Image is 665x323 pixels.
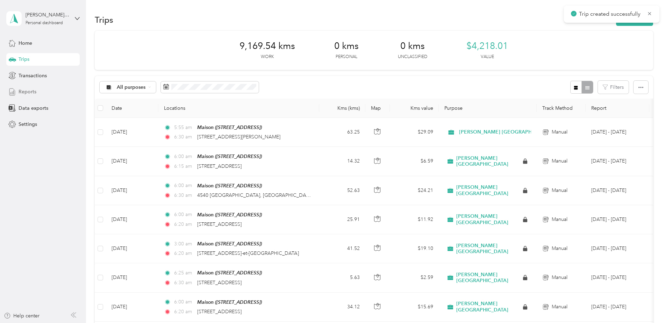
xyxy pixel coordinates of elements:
td: 52.63 [319,176,365,205]
span: [PERSON_NAME] [GEOGRAPHIC_DATA] [459,128,554,136]
span: Manual [552,274,567,281]
td: [DATE] [106,205,158,234]
td: 14.32 [319,147,365,176]
span: 6:25 am [174,269,194,277]
span: [PERSON_NAME] [GEOGRAPHIC_DATA] [456,301,522,313]
span: Manual [552,157,567,165]
span: Manual [552,303,567,311]
span: Manual [552,187,567,194]
h1: Trips [95,16,113,23]
span: 6:00 am [174,211,194,218]
span: Manual [552,128,567,136]
span: Maison ([STREET_ADDRESS]) [197,153,262,159]
td: [DATE] [106,263,158,292]
td: Aug 1 - 31, 2025 [586,263,649,292]
td: Aug 1 - 31, 2025 [586,234,649,263]
span: $4,218.01 [466,41,508,52]
span: 5:55 am [174,124,194,131]
span: 6:15 am [174,163,194,170]
th: Purpose [439,99,537,118]
p: Unclassified [398,54,427,60]
span: 6:20 am [174,221,194,228]
td: Aug 1 - 31, 2025 [586,293,649,322]
div: Personal dashboard [26,21,63,25]
td: Aug 1 - 31, 2025 [586,205,649,234]
span: [PERSON_NAME] [GEOGRAPHIC_DATA] [456,155,522,167]
td: [DATE] [106,118,158,147]
div: [PERSON_NAME] Rock [PERSON_NAME] [26,11,69,19]
td: [DATE] [106,234,158,263]
th: Locations [158,99,319,118]
td: 25.91 [319,205,365,234]
span: Home [19,40,32,47]
td: $24.21 [390,176,439,205]
td: Sep 1 - 30, 2025 [586,118,649,147]
td: [DATE] [106,293,158,322]
span: [STREET_ADDRESS] [197,163,242,169]
td: [DATE] [106,176,158,205]
span: Maison ([STREET_ADDRESS]) [197,212,262,217]
span: Manual [552,216,567,223]
iframe: Everlance-gr Chat Button Frame [626,284,665,323]
span: 6:00 am [174,298,194,306]
p: Work [261,54,274,60]
span: Data exports [19,105,48,112]
span: Maison ([STREET_ADDRESS]) [197,270,262,275]
td: 63.25 [319,118,365,147]
span: 3:00 am [174,240,194,248]
td: $11.92 [390,205,439,234]
td: 5.63 [319,263,365,292]
span: Maison ([STREET_ADDRESS]) [197,124,262,130]
span: [STREET_ADDRESS] [197,309,242,315]
span: 4540 [GEOGRAPHIC_DATA], [GEOGRAPHIC_DATA][PERSON_NAME][PERSON_NAME] [197,192,391,198]
span: 6:30 am [174,133,194,141]
td: $29.09 [390,118,439,147]
span: All purposes [117,85,146,90]
span: Trips [19,56,29,63]
td: $2.59 [390,263,439,292]
span: 6:30 am [174,279,194,287]
td: 34.12 [319,293,365,322]
span: Manual [552,245,567,252]
p: Personal [336,54,357,60]
p: Value [481,54,494,60]
td: Aug 1 - 31, 2025 [586,176,649,205]
span: [STREET_ADDRESS]-et-[GEOGRAPHIC_DATA] [197,250,299,256]
span: [STREET_ADDRESS] [197,280,242,286]
span: 6:20 am [174,250,194,257]
span: 6:00 am [174,153,194,160]
span: 6:30 am [174,192,194,199]
th: Track Method [537,99,586,118]
span: 0 kms [334,41,359,52]
span: [PERSON_NAME] [GEOGRAPHIC_DATA] [456,272,522,284]
td: [DATE] [106,147,158,176]
span: [PERSON_NAME] [GEOGRAPHIC_DATA] [456,184,522,196]
span: [PERSON_NAME] [GEOGRAPHIC_DATA] [456,243,522,255]
td: $19.10 [390,234,439,263]
th: Report [586,99,649,118]
span: Maison ([STREET_ADDRESS]) [197,183,262,188]
th: Kms value [390,99,439,118]
td: 41.52 [319,234,365,263]
span: 6:20 am [174,308,194,316]
span: 6:00 am [174,182,194,189]
button: Filters [598,81,629,94]
span: [STREET_ADDRESS] [197,221,242,227]
button: Help center [4,312,40,320]
span: [STREET_ADDRESS][PERSON_NAME] [197,134,280,140]
span: Maison ([STREET_ADDRESS]) [197,299,262,305]
span: 9,169.54 kms [239,41,295,52]
th: Map [365,99,390,118]
span: [PERSON_NAME] [GEOGRAPHIC_DATA] [456,213,522,225]
td: $6.59 [390,147,439,176]
span: 0 kms [400,41,425,52]
th: Date [106,99,158,118]
span: Transactions [19,72,47,79]
td: $15.69 [390,293,439,322]
span: Maison ([STREET_ADDRESS]) [197,241,262,246]
span: Settings [19,121,37,128]
th: Kms (kms) [319,99,365,118]
p: Trip created successfully [579,10,642,19]
span: Reports [19,88,36,95]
